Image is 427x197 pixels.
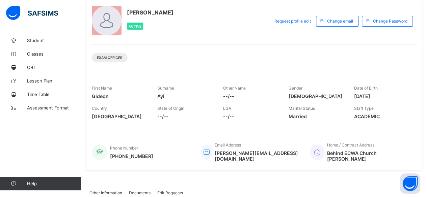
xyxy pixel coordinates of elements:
span: First Name [92,86,112,91]
span: ACADEMIC [354,113,409,119]
span: Gideon [92,93,147,99]
span: Gender [289,86,302,91]
span: Request profile edit [274,19,311,24]
span: --/-- [223,93,278,99]
span: Behind ECWA Church [PERSON_NAME] [327,150,409,162]
span: Surname [157,86,174,91]
span: [PHONE_NUMBER] [110,153,153,159]
span: Help [27,181,81,186]
span: Phone Number [110,145,138,151]
span: Edit Requests [157,190,183,195]
span: [PERSON_NAME][EMAIL_ADDRESS][DOMAIN_NAME] [215,150,300,162]
span: Other Information [89,190,122,195]
span: [DEMOGRAPHIC_DATA] [289,93,344,99]
span: Classes [27,51,81,57]
span: Documents [129,190,151,195]
span: Marital Status [289,106,315,111]
span: Married [289,113,344,119]
span: Other Name [223,86,245,91]
span: Ayi [157,93,213,99]
span: Time Table [27,92,81,97]
span: CBT [27,65,81,70]
span: Change email [327,19,353,24]
button: Open asap [400,173,420,194]
span: [PERSON_NAME] [127,9,174,16]
span: [DATE] [354,93,409,99]
img: safsims [6,6,58,20]
span: State of Origin [157,106,184,111]
span: Active [129,24,141,28]
span: Country [92,106,107,111]
span: Home / Contract Address [327,142,374,147]
span: LGA [223,106,231,111]
span: Change Password [373,19,407,24]
span: Student [27,38,81,43]
span: Staff Type [354,106,374,111]
span: Lesson Plan [27,78,81,84]
span: --/-- [157,113,213,119]
span: Email Address [215,142,241,147]
span: Exam Officer [97,56,123,60]
span: --/-- [223,113,278,119]
span: Assessment Format [27,105,81,110]
span: [GEOGRAPHIC_DATA] [92,113,147,119]
span: Date of Birth [354,86,378,91]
